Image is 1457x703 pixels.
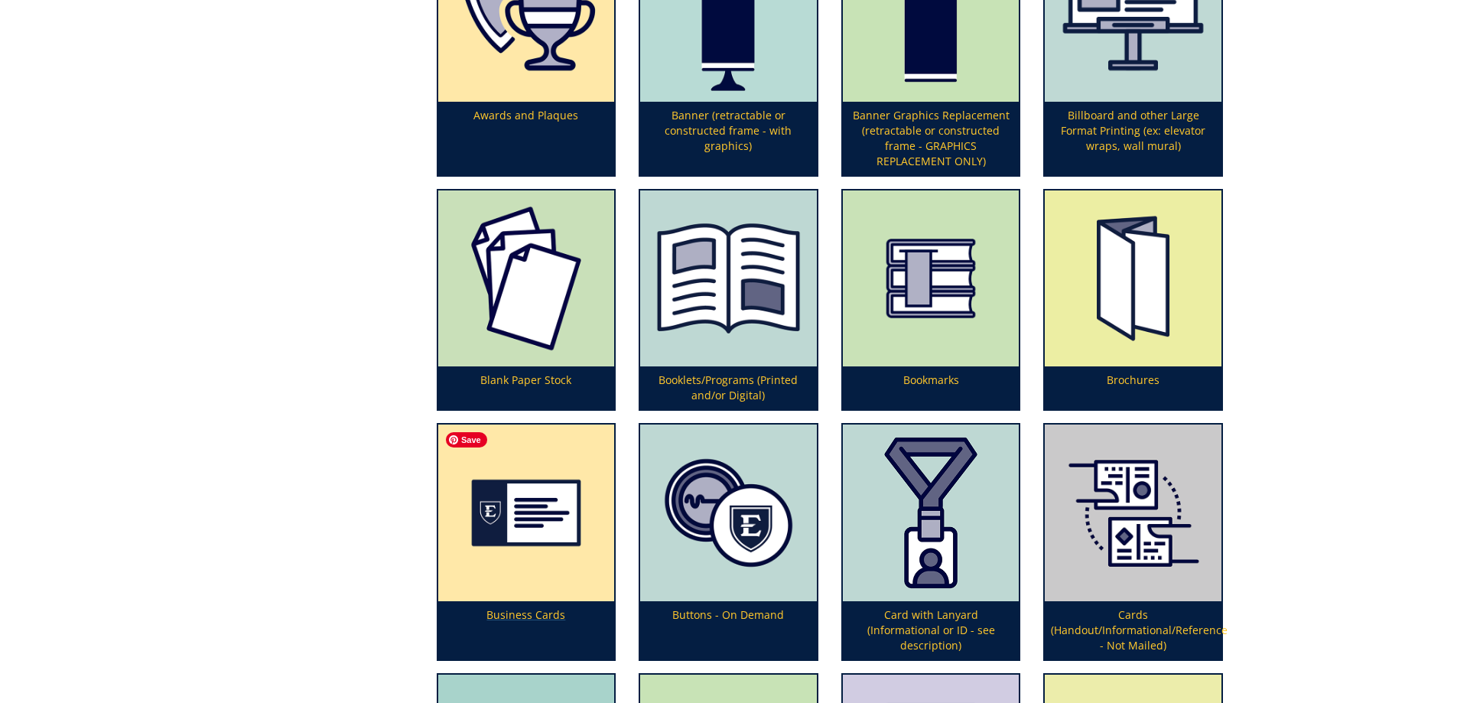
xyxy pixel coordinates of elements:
a: Business Cards [438,425,615,659]
p: Buttons - On Demand [640,601,817,659]
a: Bookmarks [843,190,1020,410]
a: Brochures [1045,190,1221,410]
p: Booklets/Programs (Printed and/or Digital) [640,366,817,409]
p: Billboard and other Large Format Printing (ex: elevator wraps, wall mural) [1045,102,1221,175]
p: Awards and Plaques [438,102,615,175]
p: Bookmarks [843,366,1020,409]
p: Banner (retractable or constructed frame - with graphics) [640,102,817,175]
p: Cards (Handout/Informational/Reference - Not Mailed) [1045,601,1221,659]
a: Blank Paper Stock [438,190,615,410]
img: buttons-6556850c435158.61892814.png [640,425,817,601]
img: blank%20paper-65568471efb8f2.36674323.png [438,190,615,367]
img: business%20cards-655684f769de13.42776325.png [438,425,615,601]
img: brochures-655684ddc17079.69539308.png [1045,190,1221,367]
img: card%20with%20lanyard-64d29bdf945cd3.52638038.png [843,425,1020,601]
p: Brochures [1045,366,1221,409]
p: Blank Paper Stock [438,366,615,409]
p: Card with Lanyard (Informational or ID - see description) [843,601,1020,659]
img: index%20reference%20card%20art-5b7c246b46b985.83964793.png [1045,425,1221,601]
a: Buttons - On Demand [640,425,817,659]
img: bookmarks-655684c13eb552.36115741.png [843,190,1020,367]
img: booklet%20or%20program-655684906987b4.38035964.png [640,190,817,367]
a: Card with Lanyard (Informational or ID - see description) [843,425,1020,659]
p: Business Cards [438,601,615,659]
p: Banner Graphics Replacement (retractable or constructed frame - GRAPHICS REPLACEMENT ONLY) [843,102,1020,175]
span: Save [446,432,487,448]
a: Cards (Handout/Informational/Reference - Not Mailed) [1045,425,1221,659]
a: Booklets/Programs (Printed and/or Digital) [640,190,817,410]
